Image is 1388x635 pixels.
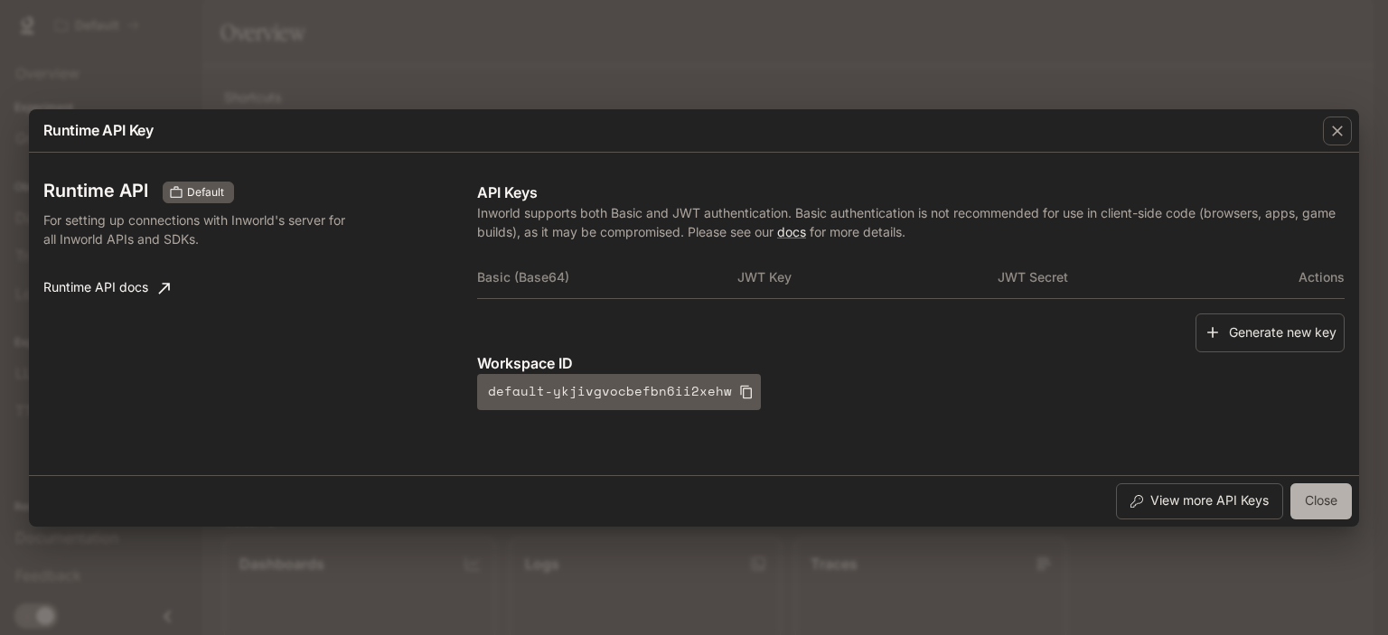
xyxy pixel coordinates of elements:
[163,182,234,203] div: These keys will apply to your current workspace only
[477,182,1345,203] p: API Keys
[477,256,737,299] th: Basic (Base64)
[1196,313,1345,352] button: Generate new key
[43,182,148,200] h3: Runtime API
[477,203,1345,241] p: Inworld supports both Basic and JWT authentication. Basic authentication is not recommended for u...
[36,270,177,306] a: Runtime API docs
[737,256,998,299] th: JWT Key
[43,210,358,248] p: For setting up connections with Inworld's server for all Inworld APIs and SDKs.
[180,184,231,201] span: Default
[1116,483,1283,519] button: View more API Keys
[1290,483,1352,519] button: Close
[1258,256,1345,299] th: Actions
[477,374,761,410] button: default-ykjivgvocbefbn6ii2xehw
[43,119,154,141] p: Runtime API Key
[777,224,806,239] a: docs
[477,352,1345,374] p: Workspace ID
[998,256,1258,299] th: JWT Secret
